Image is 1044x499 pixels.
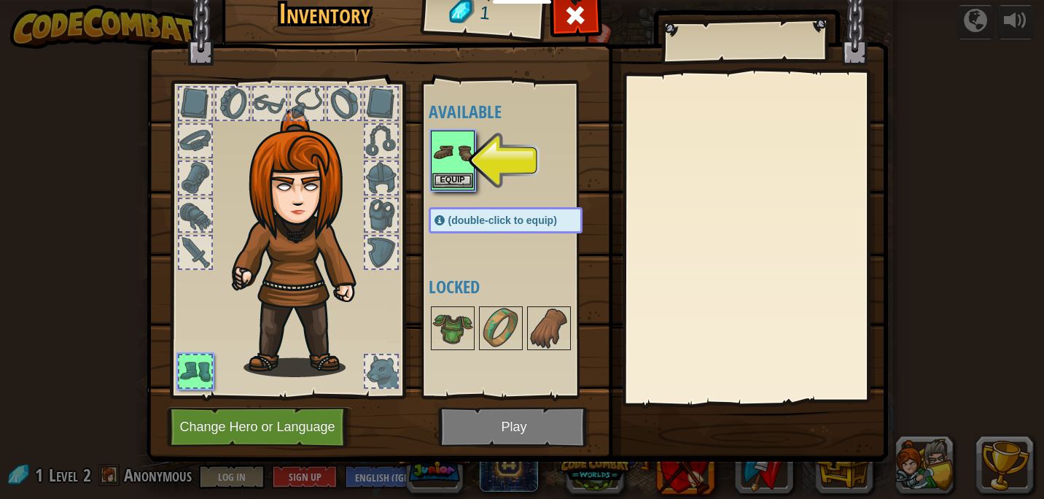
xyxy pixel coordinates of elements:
[432,308,473,349] img: portrait.png
[448,214,557,226] span: (double-click to equip)
[480,308,521,349] img: portrait.png
[429,277,612,296] h4: Locked
[432,173,473,188] button: Equip
[429,102,612,121] h4: Available
[167,407,352,447] button: Change Hero or Language
[529,308,569,349] img: portrait.png
[432,132,473,173] img: portrait.png
[225,109,382,377] img: hair_f2.png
